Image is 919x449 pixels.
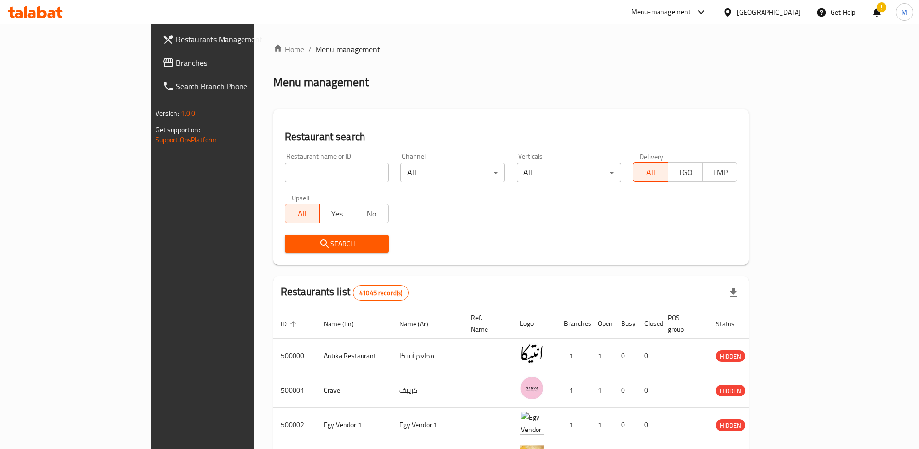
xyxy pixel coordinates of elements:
span: ID [281,318,299,330]
a: Restaurants Management [155,28,304,51]
span: All [289,207,316,221]
nav: breadcrumb [273,43,749,55]
button: All [285,204,320,223]
td: 0 [613,373,637,408]
div: Export file [722,281,745,305]
span: Search Branch Phone [176,80,296,92]
label: Upsell [292,194,310,201]
td: 1 [556,408,590,442]
td: 0 [613,408,637,442]
th: Closed [637,309,660,339]
span: Status [716,318,747,330]
td: Antika Restaurant [316,339,392,373]
div: All [400,163,505,182]
span: Version: [156,107,179,120]
div: [GEOGRAPHIC_DATA] [737,7,801,18]
td: كرييف [392,373,463,408]
span: Yes [324,207,350,221]
span: POS group [668,312,696,335]
span: HIDDEN [716,385,745,396]
h2: Menu management [273,74,369,90]
th: Branches [556,309,590,339]
a: Search Branch Phone [155,74,304,98]
span: TMP [707,165,733,180]
span: Name (Ar) [399,318,441,330]
td: Egy Vendor 1 [316,408,392,442]
span: Search [293,238,381,250]
button: All [633,162,668,182]
span: Get support on: [156,124,200,136]
span: Name (En) [324,318,366,330]
th: Busy [613,309,637,339]
span: Menu management [315,43,380,55]
span: All [637,165,664,180]
td: 1 [556,373,590,408]
span: Branches [176,57,296,69]
li: / [308,43,312,55]
td: 1 [590,373,613,408]
td: 1 [556,339,590,373]
td: مطعم أنتيكا [392,339,463,373]
td: 0 [637,373,660,408]
button: TMP [702,162,737,182]
img: Crave [520,376,544,400]
button: TGO [668,162,703,182]
div: Total records count [353,285,409,301]
button: No [354,204,389,223]
div: Menu-management [631,6,691,18]
div: HIDDEN [716,419,745,431]
button: Search [285,235,389,253]
a: Branches [155,51,304,74]
th: Logo [512,309,556,339]
span: No [358,207,385,221]
span: 1.0.0 [181,107,196,120]
span: HIDDEN [716,351,745,362]
td: 0 [637,408,660,442]
td: Egy Vendor 1 [392,408,463,442]
span: M [902,7,907,18]
td: 1 [590,339,613,373]
div: All [517,163,621,182]
td: Crave [316,373,392,408]
img: Egy Vendor 1 [520,411,544,435]
label: Delivery [640,153,664,160]
a: Support.OpsPlatform [156,133,217,146]
span: Restaurants Management [176,34,296,45]
button: Yes [319,204,354,223]
div: HIDDEN [716,350,745,362]
h2: Restaurant search [285,129,738,144]
td: 0 [637,339,660,373]
th: Open [590,309,613,339]
input: Search for restaurant name or ID.. [285,163,389,182]
h2: Restaurants list [281,285,409,301]
td: 0 [613,339,637,373]
span: HIDDEN [716,420,745,431]
span: 41045 record(s) [353,288,408,298]
td: 1 [590,408,613,442]
img: Antika Restaurant [520,341,544,366]
span: TGO [672,165,699,180]
span: Ref. Name [471,312,501,335]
